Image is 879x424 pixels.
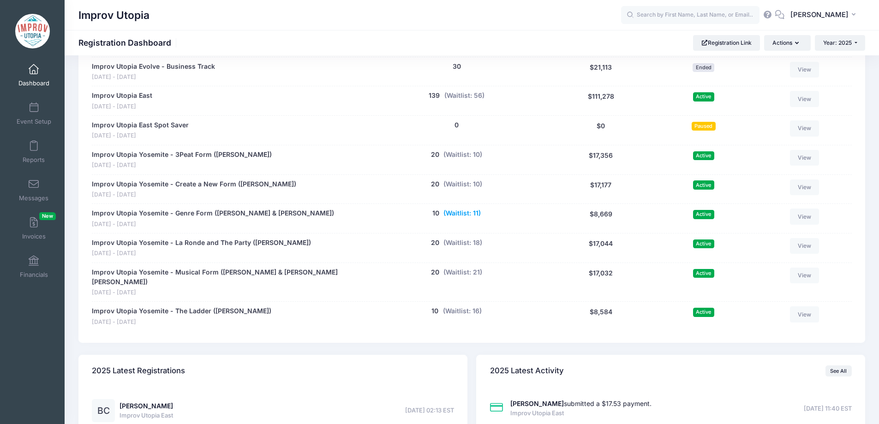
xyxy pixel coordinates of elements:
button: (Waitlist: 10) [443,179,482,189]
div: $8,584 [548,306,654,326]
a: [PERSON_NAME]submitted a $17.53 payment. [510,400,652,407]
a: Improv Utopia Yosemite - Genre Form ([PERSON_NAME] & [PERSON_NAME]) [92,209,334,218]
div: $8,669 [548,209,654,228]
a: InvoicesNew [12,212,56,245]
div: BC [92,399,115,422]
span: Reports [23,156,45,164]
a: BC [92,407,115,415]
a: View [790,306,819,322]
a: Financials [12,251,56,283]
h4: 2025 Latest Activity [490,358,564,384]
span: Active [693,239,714,248]
span: Invoices [22,233,46,240]
a: See All [825,365,852,376]
div: $0 [548,120,654,140]
a: Improv Utopia Yosemite - Musical Form ([PERSON_NAME] & [PERSON_NAME] [PERSON_NAME]) [92,268,361,287]
strong: [PERSON_NAME] [510,400,564,407]
button: [PERSON_NAME] [784,5,865,26]
button: (Waitlist: 11) [443,209,481,218]
span: Paused [692,122,716,131]
button: Year: 2025 [815,35,865,51]
span: Improv Utopia East [510,409,652,418]
a: Event Setup [12,97,56,130]
img: Improv Utopia [15,14,50,48]
button: 0 [454,120,459,130]
a: Dashboard [12,59,56,91]
a: View [790,120,819,136]
span: Active [693,180,714,189]
a: View [790,91,819,107]
div: $17,177 [548,179,654,199]
div: $111,278 [548,91,654,111]
a: Improv Utopia East Spot Saver [92,120,189,130]
a: Reports [12,136,56,168]
a: View [790,179,819,195]
div: $17,356 [548,150,654,170]
span: Active [693,92,714,101]
button: 30 [453,62,461,72]
span: Messages [19,194,48,202]
div: $17,044 [548,238,654,258]
button: 20 [431,179,439,189]
span: Active [693,151,714,160]
a: Messages [12,174,56,206]
a: View [790,209,819,224]
a: Improv Utopia Evolve - Business Track [92,62,215,72]
button: 10 [431,306,438,316]
a: View [790,62,819,78]
button: 20 [431,150,439,160]
span: Financials [20,271,48,279]
span: Active [693,269,714,278]
span: [DATE] - [DATE] [92,131,189,140]
span: Improv Utopia East [120,411,173,420]
span: Event Setup [17,118,51,125]
button: Actions [764,35,810,51]
span: [DATE] 02:13 EST [405,406,454,415]
h1: Registration Dashboard [78,38,179,48]
span: [DATE] 11:40 EST [804,404,852,413]
div: $17,032 [548,268,654,297]
span: Year: 2025 [823,39,852,46]
button: 139 [429,91,440,101]
a: Improv Utopia Yosemite - Create a New Form ([PERSON_NAME]) [92,179,296,189]
a: Improv Utopia Yosemite - 3Peat Form ([PERSON_NAME]) [92,150,272,160]
span: [DATE] - [DATE] [92,73,215,82]
span: [DATE] - [DATE] [92,220,334,229]
button: 10 [432,209,439,218]
button: (Waitlist: 21) [443,268,482,277]
h1: Improv Utopia [78,5,149,26]
button: (Waitlist: 56) [444,91,484,101]
h4: 2025 Latest Registrations [92,358,185,384]
span: Dashboard [18,79,49,87]
a: View [790,150,819,166]
span: Ended [693,63,714,72]
span: Active [693,308,714,317]
a: View [790,268,819,283]
a: Improv Utopia Yosemite - La Ronde and The Party ([PERSON_NAME]) [92,238,311,248]
button: (Waitlist: 18) [443,238,482,248]
button: (Waitlist: 10) [443,150,482,160]
span: New [39,212,56,220]
a: [PERSON_NAME] [120,402,173,410]
button: 20 [431,268,439,277]
input: Search by First Name, Last Name, or Email... [621,6,759,24]
a: Improv Utopia East [92,91,152,101]
a: Improv Utopia Yosemite - The Ladder ([PERSON_NAME]) [92,306,271,316]
span: [DATE] - [DATE] [92,102,152,111]
div: $21,113 [548,62,654,82]
span: Active [693,210,714,219]
span: [DATE] - [DATE] [92,318,271,327]
span: [DATE] - [DATE] [92,288,361,297]
a: View [790,238,819,254]
span: [DATE] - [DATE] [92,249,311,258]
span: [DATE] - [DATE] [92,191,296,199]
button: 20 [431,238,439,248]
button: (Waitlist: 16) [443,306,482,316]
span: [PERSON_NAME] [790,10,849,20]
a: Registration Link [693,35,760,51]
span: [DATE] - [DATE] [92,161,272,170]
